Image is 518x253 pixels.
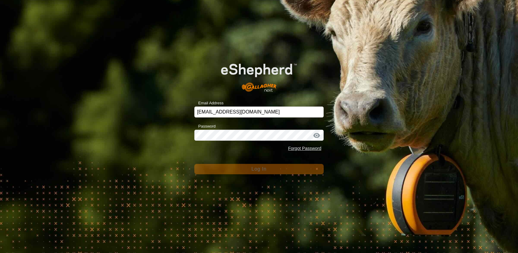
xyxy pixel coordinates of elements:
[194,123,216,129] label: Password
[288,146,321,151] a: Forgot Password
[194,107,324,117] input: Email Address
[194,100,224,106] label: Email Address
[194,164,324,174] button: Log In
[207,53,311,97] img: E-shepherd Logo
[251,166,266,172] span: Log In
